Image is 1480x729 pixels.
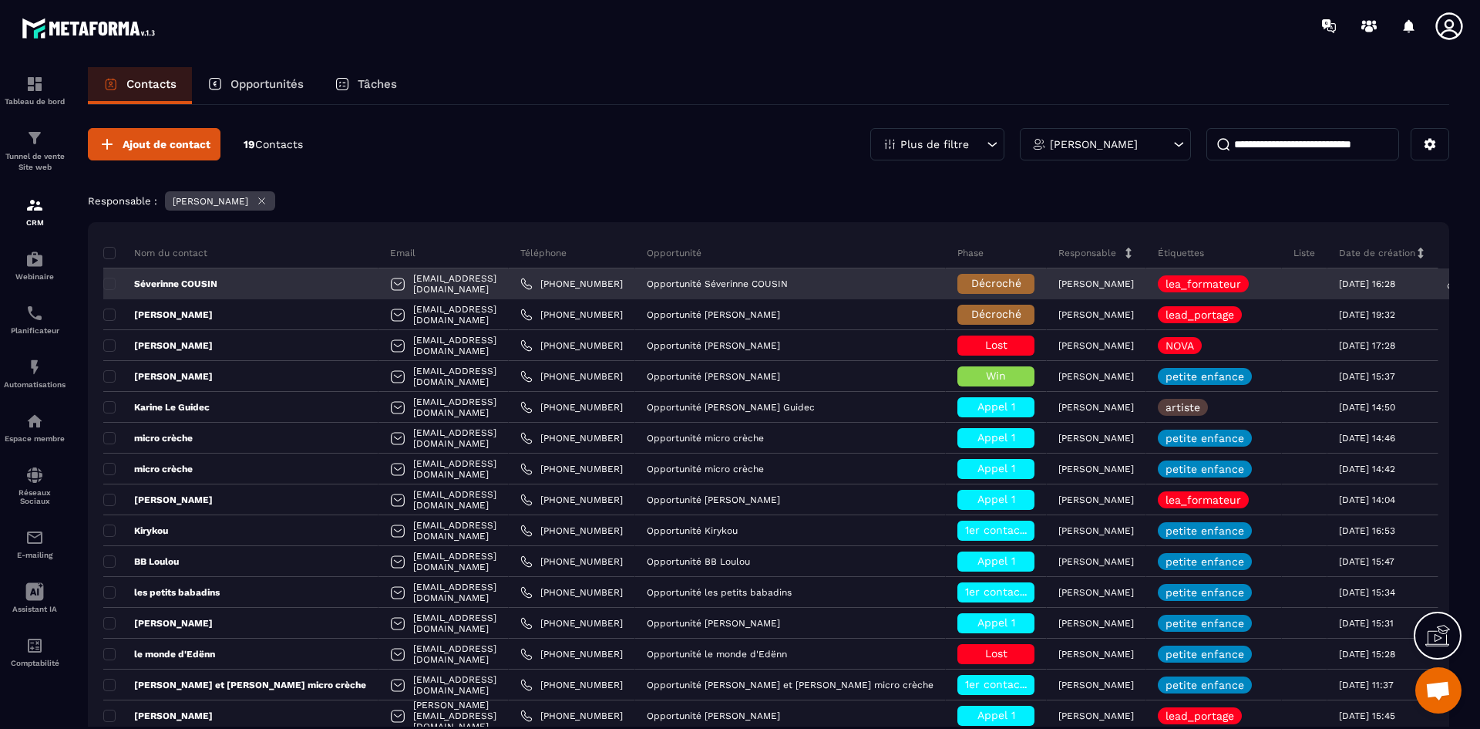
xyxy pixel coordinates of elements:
a: Assistant IA [4,571,66,625]
p: [DATE] 14:42 [1339,464,1395,474]
p: [PERSON_NAME] [1058,587,1134,598]
p: Email [390,247,415,259]
p: Responsable [1058,247,1116,259]
p: [PERSON_NAME] [1058,278,1134,289]
span: 1er contact établi [965,586,1058,598]
p: Opportunité le monde d'Edënn [647,649,787,660]
span: Appel 1 [977,431,1015,444]
a: Opportunités [192,67,319,104]
p: Opportunité les petits babadins [647,587,792,598]
span: 1er contact établi [965,524,1058,536]
a: [PHONE_NUMBER] [520,679,623,691]
p: [PERSON_NAME] [1058,680,1134,690]
p: Réseaux Sociaux [4,488,66,505]
p: Tableau de bord [4,97,66,106]
a: schedulerschedulerPlanificateur [4,292,66,346]
span: 1er contact établi [965,678,1058,690]
p: le monde d'Edënn [103,648,215,660]
img: automations [25,250,44,268]
p: Tâches [358,77,397,91]
p: micro crèche [103,463,193,475]
a: social-networksocial-networkRéseaux Sociaux [4,454,66,517]
a: [PHONE_NUMBER] [520,432,623,444]
img: formation [25,75,44,93]
p: Nom du contact [103,247,207,259]
p: [DATE] 15:45 [1339,710,1395,721]
a: [PHONE_NUMBER] [520,463,623,475]
span: Appel 1 [977,616,1015,629]
p: petite enfance [1165,587,1244,598]
img: logo [22,14,160,42]
p: [PERSON_NAME] [103,494,213,506]
img: social-network [25,466,44,484]
span: Appel 1 [977,493,1015,505]
p: BB Loulou [103,555,179,568]
span: Appel 1 [977,709,1015,721]
p: Opportunité micro crèche [647,464,764,474]
p: [PERSON_NAME] [1058,402,1134,413]
p: [DATE] 14:50 [1339,402,1395,413]
p: Responsable : [88,195,157,207]
p: lead_portage [1165,309,1234,320]
a: [PHONE_NUMBER] [520,525,623,537]
img: automations [25,358,44,376]
p: Liste [1293,247,1315,259]
a: formationformationTableau de bord [4,63,66,117]
span: Appel 1 [977,462,1015,474]
p: Opportunité [PERSON_NAME] [647,618,780,629]
p: [DATE] 16:53 [1339,525,1395,536]
a: [PHONE_NUMBER] [520,309,623,321]
p: [PERSON_NAME] [1058,494,1134,505]
span: Ajout de contact [123,137,210,152]
p: [DATE] 15:31 [1339,618,1394,629]
p: petite enfance [1165,464,1244,474]
p: petite enfance [1165,680,1244,690]
p: Planificateur [4,326,66,335]
a: [PHONE_NUMBER] [520,401,623,413]
p: petite enfance [1165,371,1244,382]
p: [DATE] 15:28 [1339,649,1395,660]
p: Étiquettes [1158,247,1204,259]
p: [PERSON_NAME] [1058,649,1134,660]
p: Téléphone [520,247,567,259]
p: petite enfance [1165,618,1244,629]
a: emailemailE-mailing [4,517,66,571]
a: [PHONE_NUMBER] [520,586,623,599]
p: 19 [244,137,303,152]
p: [PERSON_NAME] [1058,340,1134,351]
a: [PHONE_NUMBER] [520,648,623,660]
span: Décroché [971,308,1021,320]
p: Comptabilité [4,659,66,667]
p: [PERSON_NAME] [1058,618,1134,629]
p: NOVA [1165,340,1194,351]
p: Karine Le Guidec [103,401,210,413]
p: micro crèche [103,432,193,444]
p: [DATE] 15:37 [1339,371,1395,382]
span: Appel 1 [977,555,1015,567]
img: email [25,528,44,547]
p: les petits babadins [103,586,220,599]
a: [PHONE_NUMBER] [520,278,623,290]
p: Opportunité [PERSON_NAME] [647,710,780,721]
p: Opportunité micro crèche [647,433,764,444]
p: Opportunité BB Loulou [647,556,750,567]
p: lea_formateur [1165,494,1241,505]
a: accountantaccountantComptabilité [4,625,66,679]
p: Assistant IA [4,605,66,613]
p: Espace membre [4,434,66,443]
p: lead_portage [1165,710,1234,721]
p: Tunnel de vente Site web [4,151,66,173]
a: [PHONE_NUMBER] [520,617,623,629]
p: Automatisations [4,380,66,389]
p: Phase [957,247,984,259]
p: Opportunité [PERSON_NAME] [647,371,780,382]
img: accountant [25,636,44,655]
p: Date de création [1339,247,1415,259]
span: Win [986,370,1006,382]
a: [PHONE_NUMBER] [520,370,623,383]
p: [PERSON_NAME] [103,370,213,383]
p: [PERSON_NAME] [1058,464,1134,474]
span: Décroché [971,277,1021,289]
p: [DATE] 15:47 [1339,556,1394,567]
p: [PERSON_NAME] [1058,710,1134,721]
